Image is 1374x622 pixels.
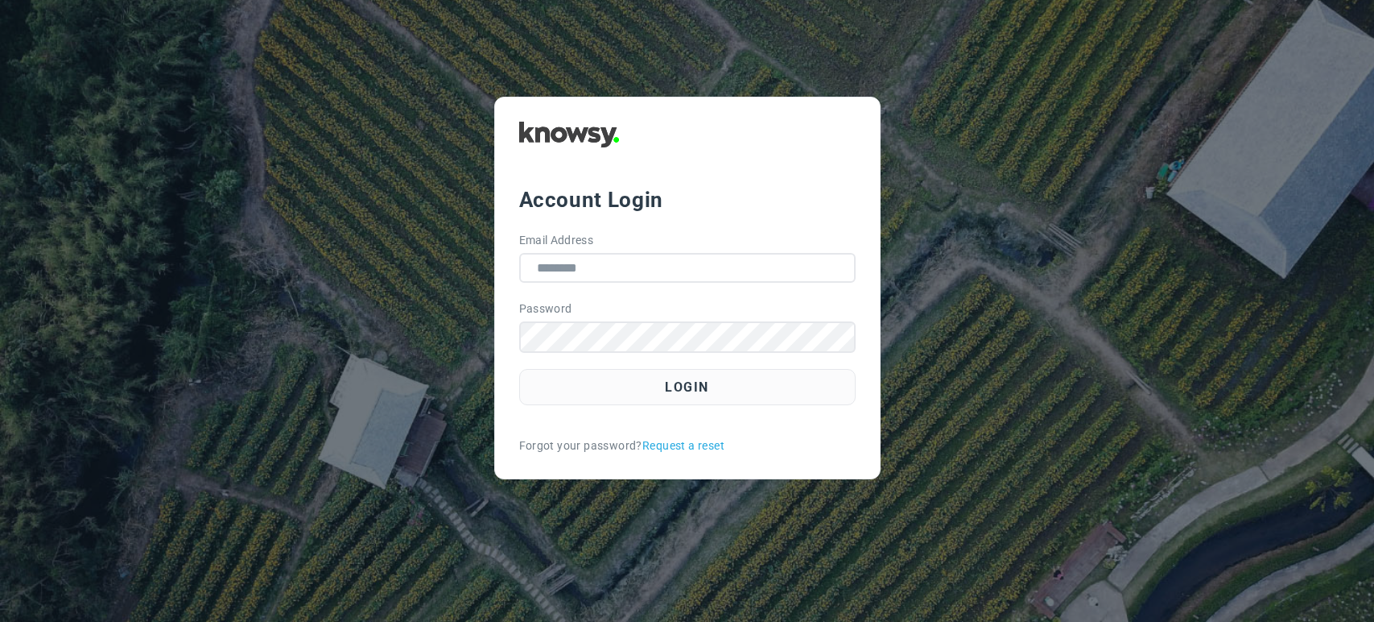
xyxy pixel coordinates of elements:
div: Account Login [519,185,856,214]
label: Password [519,301,572,317]
a: Request a reset [642,437,724,454]
div: Forgot your password? [519,437,856,454]
label: Email Address [519,232,594,249]
button: Login [519,369,856,405]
